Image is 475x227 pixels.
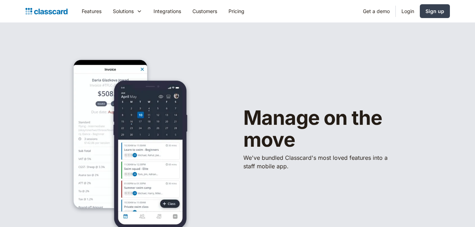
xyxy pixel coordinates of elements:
p: We've bundled ​Classcard's most loved features into a staff mobile app. [243,153,392,170]
div: Solutions [107,3,148,19]
a: home [25,6,68,16]
a: Pricing [223,3,250,19]
a: Integrations [148,3,187,19]
a: Sign up [420,4,450,18]
a: Get a demo [357,3,395,19]
div: Solutions [113,7,134,15]
a: Login [396,3,420,19]
h1: Manage on the move [243,107,427,151]
a: Customers [187,3,223,19]
a: Features [76,3,107,19]
div: Sign up [425,7,444,15]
